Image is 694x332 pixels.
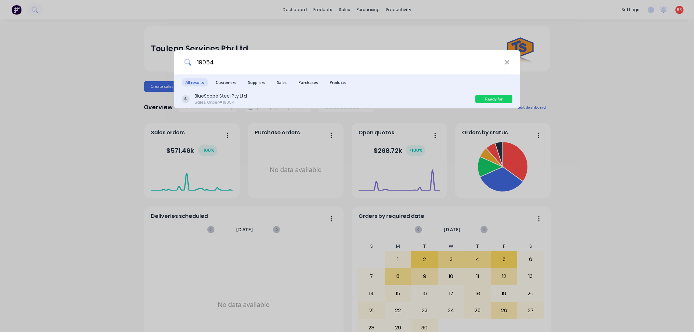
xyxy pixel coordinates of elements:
input: Start typing a customer or supplier name to create a new order... [191,50,505,74]
div: Sales Order #19054 [195,100,247,105]
span: Purchases [294,78,322,86]
span: Products [326,78,350,86]
span: Customers [212,78,240,86]
span: All results [182,78,208,86]
span: Suppliers [244,78,269,86]
div: BlueScope Steel Pty Ltd [195,93,247,100]
div: Ready for Delivery [475,95,512,103]
span: Sales [273,78,291,86]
